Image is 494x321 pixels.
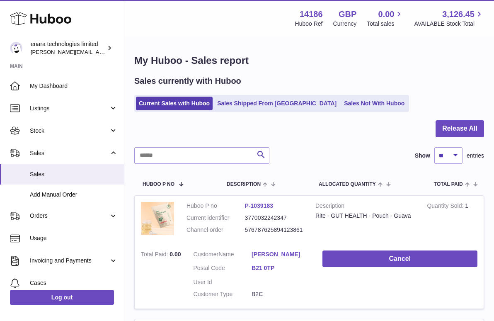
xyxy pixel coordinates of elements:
[319,182,376,187] span: ALLOCATED Quantity
[442,9,475,20] span: 3,126.45
[31,40,105,56] div: enara technologies limited
[414,9,484,28] a: 3,126.45 AVAILABLE Stock Total
[143,182,174,187] span: Huboo P no
[434,182,463,187] span: Total paid
[30,127,109,135] span: Stock
[30,191,118,199] span: Add Manual Order
[245,214,303,222] dd: 3770032242347
[322,250,477,267] button: Cancel
[30,212,109,220] span: Orders
[194,251,219,258] span: Customer
[141,251,170,260] strong: Total Paid
[194,290,252,298] dt: Customer Type
[134,75,241,87] h2: Sales currently with Huboo
[30,257,109,265] span: Invoicing and Payments
[30,149,109,157] span: Sales
[245,226,303,234] dd: 576787625894123861
[194,264,252,274] dt: Postal Code
[414,20,484,28] span: AVAILABLE Stock Total
[252,264,310,272] a: B21 0TP
[10,42,22,54] img: Dee@enara.co
[170,251,181,258] span: 0.00
[427,202,465,211] strong: Quantity Sold
[295,20,323,28] div: Huboo Ref
[339,9,356,20] strong: GBP
[31,49,166,55] span: [PERSON_NAME][EMAIL_ADDRESS][DOMAIN_NAME]
[186,226,245,234] dt: Channel order
[315,202,414,212] strong: Description
[367,9,404,28] a: 0.00 Total sales
[367,20,404,28] span: Total sales
[315,212,414,220] div: Rite - GUT HEALTH - Pouch - Guava
[30,234,118,242] span: Usage
[136,97,213,110] a: Current Sales with Huboo
[252,250,310,258] a: [PERSON_NAME]
[186,202,245,210] dt: Huboo P no
[245,202,274,209] a: P-1039183
[333,20,357,28] div: Currency
[252,290,310,298] dd: B2C
[141,202,174,235] img: 141861748703523.jpg
[30,170,118,178] span: Sales
[227,182,261,187] span: Description
[30,279,118,287] span: Cases
[186,214,245,222] dt: Current identifier
[415,152,430,160] label: Show
[214,97,339,110] a: Sales Shipped From [GEOGRAPHIC_DATA]
[436,120,484,137] button: Release All
[134,54,484,67] h1: My Huboo - Sales report
[194,250,252,260] dt: Name
[421,196,484,244] td: 1
[194,278,252,286] dt: User Id
[10,290,114,305] a: Log out
[378,9,395,20] span: 0.00
[30,82,118,90] span: My Dashboard
[467,152,484,160] span: entries
[30,105,109,112] span: Listings
[341,97,407,110] a: Sales Not With Huboo
[300,9,323,20] strong: 14186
